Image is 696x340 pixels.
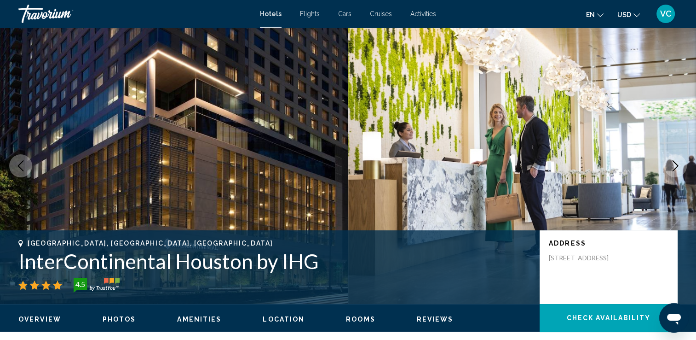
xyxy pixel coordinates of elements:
a: Cruises [370,10,392,18]
img: trustyou-badge-hor.svg [74,278,120,293]
button: User Menu [654,4,678,23]
span: Location [263,316,305,323]
a: Flights [300,10,320,18]
p: [STREET_ADDRESS] [549,254,622,262]
h1: InterContinental Houston by IHG [18,249,530,273]
button: Previous image [9,154,32,177]
span: Rooms [346,316,375,323]
button: Next image [664,154,687,177]
span: en [586,11,595,18]
p: Address [549,240,668,247]
span: USD [617,11,631,18]
button: Overview [18,315,61,323]
span: Overview [18,316,61,323]
a: Travorium [18,5,251,23]
button: Reviews [417,315,454,323]
iframe: Button to launch messaging window [659,303,689,333]
span: Reviews [417,316,454,323]
button: Rooms [346,315,375,323]
span: Photos [103,316,136,323]
button: Change language [586,8,604,21]
button: Change currency [617,8,640,21]
button: Amenities [177,315,221,323]
button: Location [263,315,305,323]
a: Cars [338,10,351,18]
div: 4.5 [71,279,89,290]
button: Photos [103,315,136,323]
span: [GEOGRAPHIC_DATA], [GEOGRAPHIC_DATA], [GEOGRAPHIC_DATA] [28,240,273,247]
a: Activities [410,10,436,18]
a: Hotels [260,10,282,18]
span: VC [660,9,672,18]
span: Check Availability [567,315,651,322]
span: Amenities [177,316,221,323]
button: Check Availability [540,304,678,332]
